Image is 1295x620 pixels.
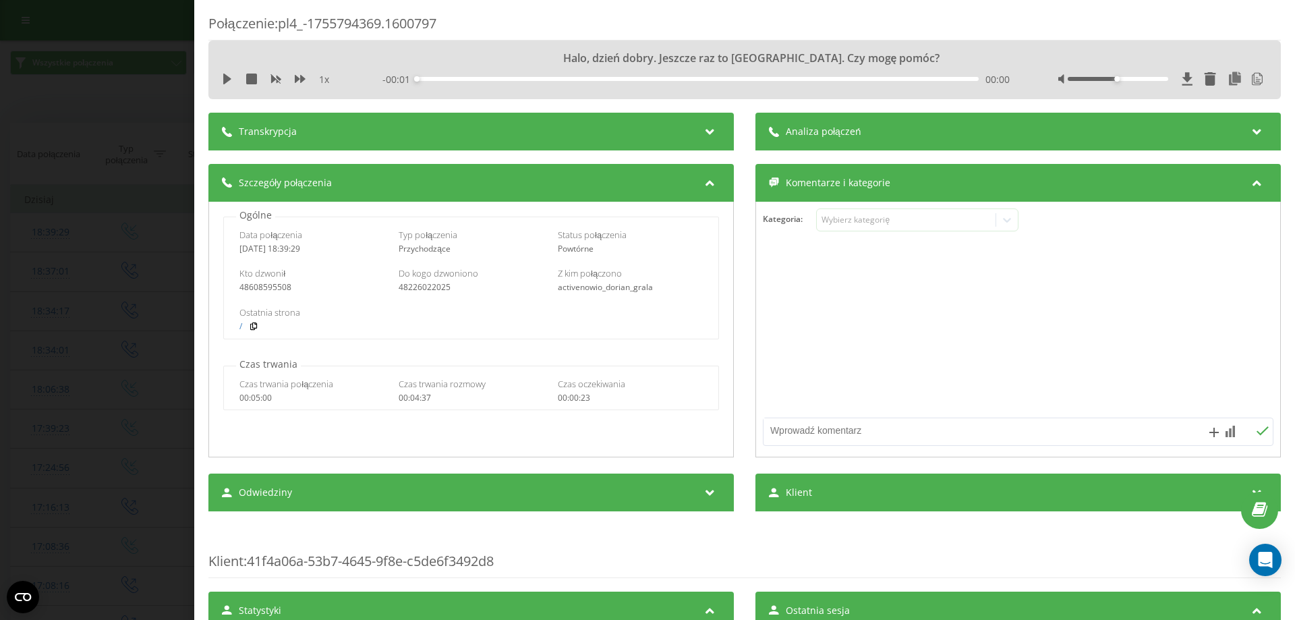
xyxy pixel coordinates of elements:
span: Powtórne [558,243,594,254]
span: Z kim połączono [558,267,622,279]
span: Transkrypcja [239,125,297,138]
span: Data połączenia [239,229,302,241]
span: Kto dzwonił [239,267,285,279]
span: Ostatnia strona [239,306,300,318]
span: Klient [208,552,243,570]
div: 00:00:23 [558,393,703,403]
div: Accessibility label [1114,76,1120,82]
h4: Kategoria : [763,215,816,224]
div: Open Intercom Messenger [1249,544,1282,576]
div: : 41f4a06a-53b7-4645-9f8e-c5de6f3492d8 [208,525,1281,578]
button: Open CMP widget [7,581,39,613]
span: Szczegóły połączenia [239,176,332,190]
span: Przychodzące [399,243,451,254]
span: Status połączenia [558,229,627,241]
span: Odwiedziny [239,486,292,499]
a: / [239,322,242,331]
span: - 00:01 [382,73,417,86]
span: Statystyki [239,604,281,617]
span: Klient [786,486,812,499]
div: Accessibility label [414,76,420,82]
span: Typ połączenia [399,229,457,241]
span: Analiza połączeń [786,125,861,138]
span: 1 x [319,73,329,86]
div: Połączenie : pl4_-1755794369.1600797 [208,14,1281,40]
div: 48608595508 [239,283,384,292]
div: activenowio_dorian_grala [558,283,703,292]
span: Ostatnia sesja [786,604,850,617]
div: Wybierz kategorię [822,215,990,225]
div: 48226022025 [399,283,544,292]
p: Ogólne [236,208,275,222]
span: Czas trwania połączenia [239,378,333,390]
p: Czas trwania [236,358,301,371]
span: Czas trwania rozmowy [399,378,486,390]
span: Komentarze i kategorie [786,176,890,190]
span: 00:00 [985,73,1010,86]
span: Do kogo dzwoniono [399,267,478,279]
div: 00:05:00 [239,393,384,403]
div: Halo, dzień dobry. Jeszcze raz to [GEOGRAPHIC_DATA]. Czy mogę pomóc? [324,51,1165,65]
div: [DATE] 18:39:29 [239,244,384,254]
span: Czas oczekiwania [558,378,625,390]
div: 00:04:37 [399,393,544,403]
